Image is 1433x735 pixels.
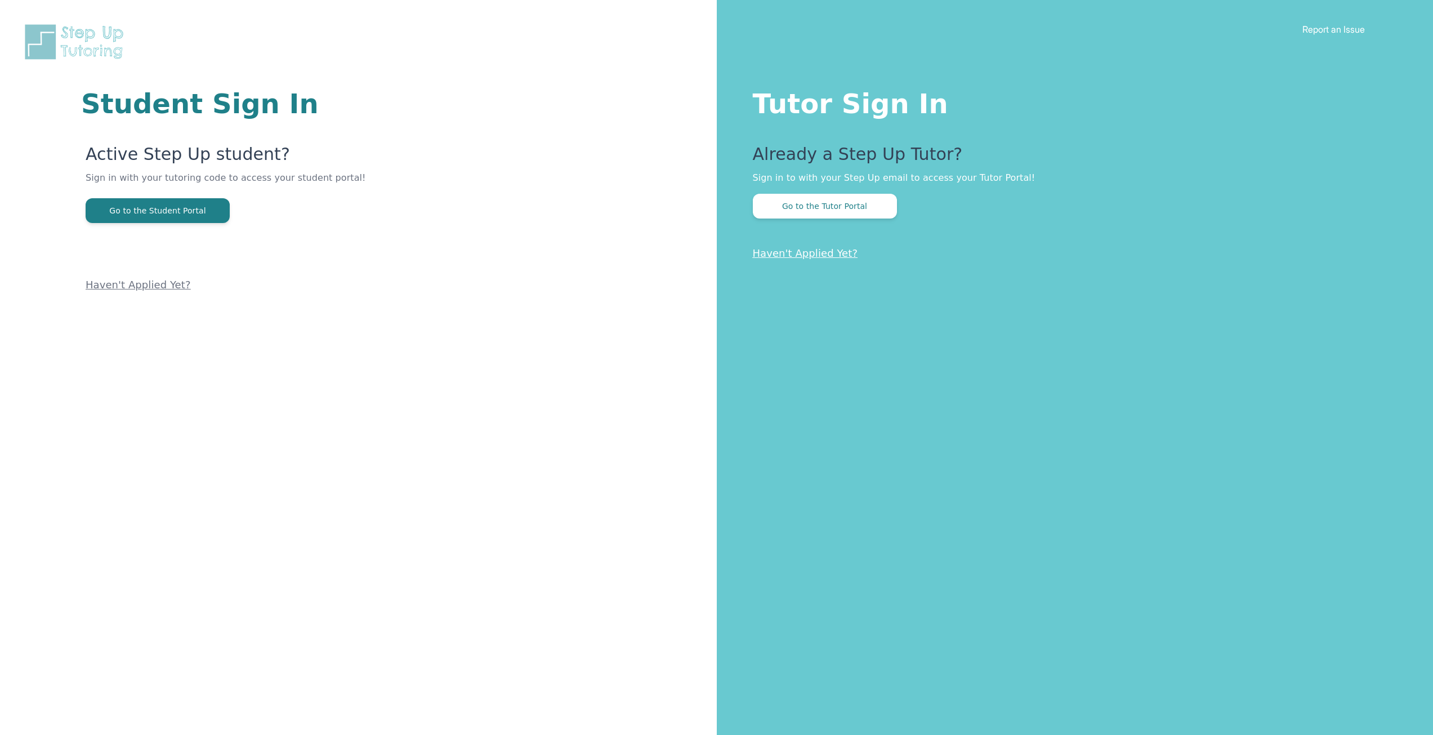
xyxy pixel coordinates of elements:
a: Report an Issue [1302,24,1365,35]
h1: Tutor Sign In [753,86,1389,117]
p: Sign in to with your Step Up email to access your Tutor Portal! [753,171,1389,185]
button: Go to the Student Portal [86,198,230,223]
h1: Student Sign In [81,90,582,117]
a: Go to the Student Portal [86,205,230,216]
p: Already a Step Up Tutor? [753,144,1389,171]
p: Sign in with your tutoring code to access your student portal! [86,171,582,198]
a: Haven't Applied Yet? [86,279,191,291]
p: Active Step Up student? [86,144,582,171]
a: Go to the Tutor Portal [753,201,897,211]
img: Step Up Tutoring horizontal logo [23,23,131,61]
a: Haven't Applied Yet? [753,247,858,259]
button: Go to the Tutor Portal [753,194,897,219]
